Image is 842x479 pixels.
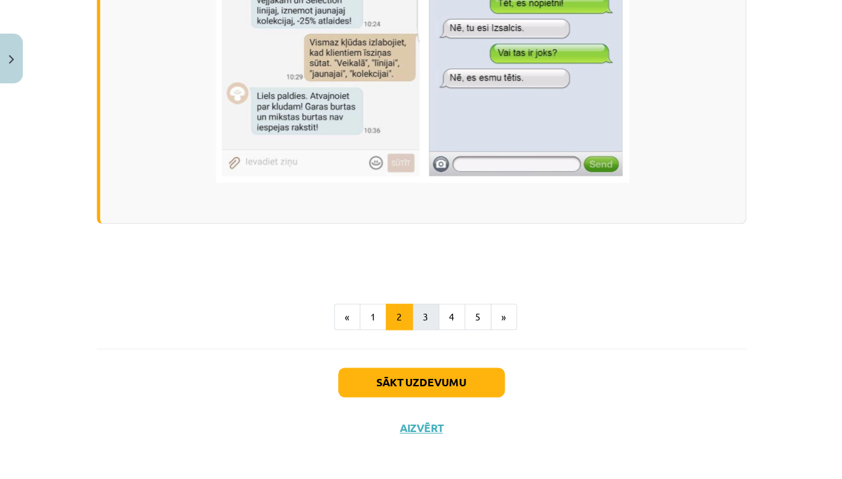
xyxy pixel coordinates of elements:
button: 4 [438,304,465,331]
button: 1 [360,304,386,331]
button: 5 [464,304,491,331]
nav: Page navigation example [97,304,746,331]
button: » [491,304,517,331]
button: Aizvērt [396,421,447,435]
button: 3 [412,304,439,331]
img: icon-close-lesson-0947bae3869378f0d4975bcd49f059093ad1ed9edebbc8119c70593378902aed.svg [9,55,14,64]
button: 2 [386,304,413,331]
button: Sākt uzdevumu [338,367,505,397]
button: « [334,304,360,331]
